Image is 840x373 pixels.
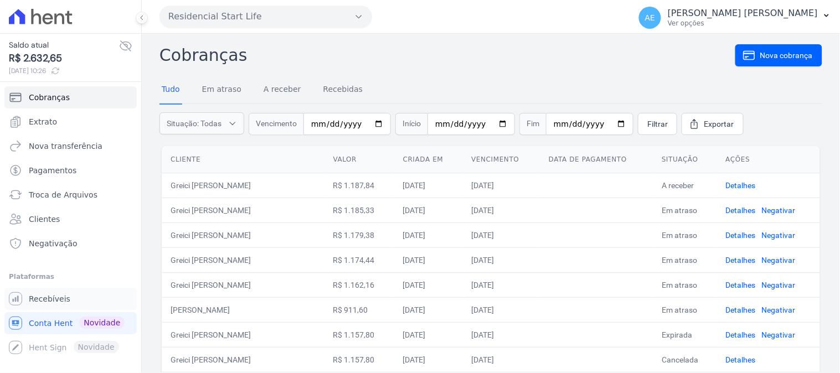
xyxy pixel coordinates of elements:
[162,272,324,297] td: Greici [PERSON_NAME]
[324,347,394,372] td: R$ 1.157,80
[29,165,76,176] span: Pagamentos
[29,318,73,329] span: Conta Hent
[162,198,324,222] td: Greici [PERSON_NAME]
[630,2,840,33] button: AE [PERSON_NAME] [PERSON_NAME] Ver opções
[682,113,744,135] a: Exportar
[324,297,394,322] td: R$ 911,60
[4,159,137,182] a: Pagamentos
[324,173,394,198] td: R$ 1.187,84
[726,256,756,265] a: Detalhes
[29,238,78,249] span: Negativação
[162,173,324,198] td: Greici [PERSON_NAME]
[462,173,540,198] td: [DATE]
[394,173,463,198] td: [DATE]
[762,231,796,240] a: Negativar
[4,208,137,230] a: Clientes
[200,76,244,105] a: Em atraso
[668,8,818,19] p: [PERSON_NAME] [PERSON_NAME]
[762,206,796,215] a: Negativar
[29,92,70,103] span: Cobranças
[653,297,717,322] td: Em atraso
[647,118,668,129] span: Filtrar
[394,272,463,297] td: [DATE]
[653,247,717,272] td: Em atraso
[653,146,717,173] th: Situação
[717,146,820,173] th: Ações
[261,76,303,105] a: A receber
[462,222,540,247] td: [DATE]
[162,146,324,173] th: Cliente
[653,173,717,198] td: A receber
[726,305,756,314] a: Detalhes
[394,198,463,222] td: [DATE]
[29,116,57,127] span: Extrato
[159,76,182,105] a: Tudo
[462,347,540,372] td: [DATE]
[394,322,463,347] td: [DATE]
[324,322,394,347] td: R$ 1.157,80
[394,297,463,322] td: [DATE]
[9,270,132,283] div: Plataformas
[653,322,717,347] td: Expirada
[394,222,463,247] td: [DATE]
[162,297,324,322] td: [PERSON_NAME]
[4,111,137,133] a: Extrato
[726,355,756,364] a: Detalhes
[9,86,132,359] nav: Sidebar
[668,19,818,28] p: Ver opções
[324,146,394,173] th: Valor
[162,247,324,272] td: Greici [PERSON_NAME]
[735,44,822,66] a: Nova cobrança
[762,256,796,265] a: Negativar
[9,39,119,51] span: Saldo atual
[462,247,540,272] td: [DATE]
[726,181,756,190] a: Detalhes
[638,113,677,135] a: Filtrar
[462,322,540,347] td: [DATE]
[726,330,756,339] a: Detalhes
[653,222,717,247] td: Em atraso
[653,272,717,297] td: Em atraso
[4,312,137,334] a: Conta Hent Novidade
[645,14,655,22] span: AE
[321,76,365,105] a: Recebidas
[249,113,303,135] span: Vencimento
[162,222,324,247] td: Greici [PERSON_NAME]
[762,330,796,339] a: Negativar
[159,112,244,134] button: Situação: Todas
[704,118,734,129] span: Exportar
[653,198,717,222] td: Em atraso
[394,247,463,272] td: [DATE]
[462,297,540,322] td: [DATE]
[9,66,119,76] span: [DATE] 10:26
[162,322,324,347] td: Greici [PERSON_NAME]
[29,293,70,304] span: Recebíveis
[462,146,540,173] th: Vencimento
[4,86,137,108] a: Cobranças
[540,146,653,173] th: Data de pagamento
[159,6,372,28] button: Residencial Start Life
[653,347,717,372] td: Cancelada
[29,141,102,152] span: Nova transferência
[4,288,137,310] a: Recebíveis
[159,43,735,68] h2: Cobranças
[395,113,427,135] span: Início
[519,113,546,135] span: Fim
[726,231,756,240] a: Detalhes
[762,281,796,289] a: Negativar
[79,317,125,329] span: Novidade
[4,232,137,255] a: Negativação
[29,214,60,225] span: Clientes
[324,272,394,297] td: R$ 1.162,16
[167,118,221,129] span: Situação: Todas
[394,347,463,372] td: [DATE]
[162,347,324,372] td: Greici [PERSON_NAME]
[762,305,796,314] a: Negativar
[726,206,756,215] a: Detalhes
[394,146,463,173] th: Criada em
[726,281,756,289] a: Detalhes
[324,247,394,272] td: R$ 1.174,44
[462,198,540,222] td: [DATE]
[9,51,119,66] span: R$ 2.632,65
[462,272,540,297] td: [DATE]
